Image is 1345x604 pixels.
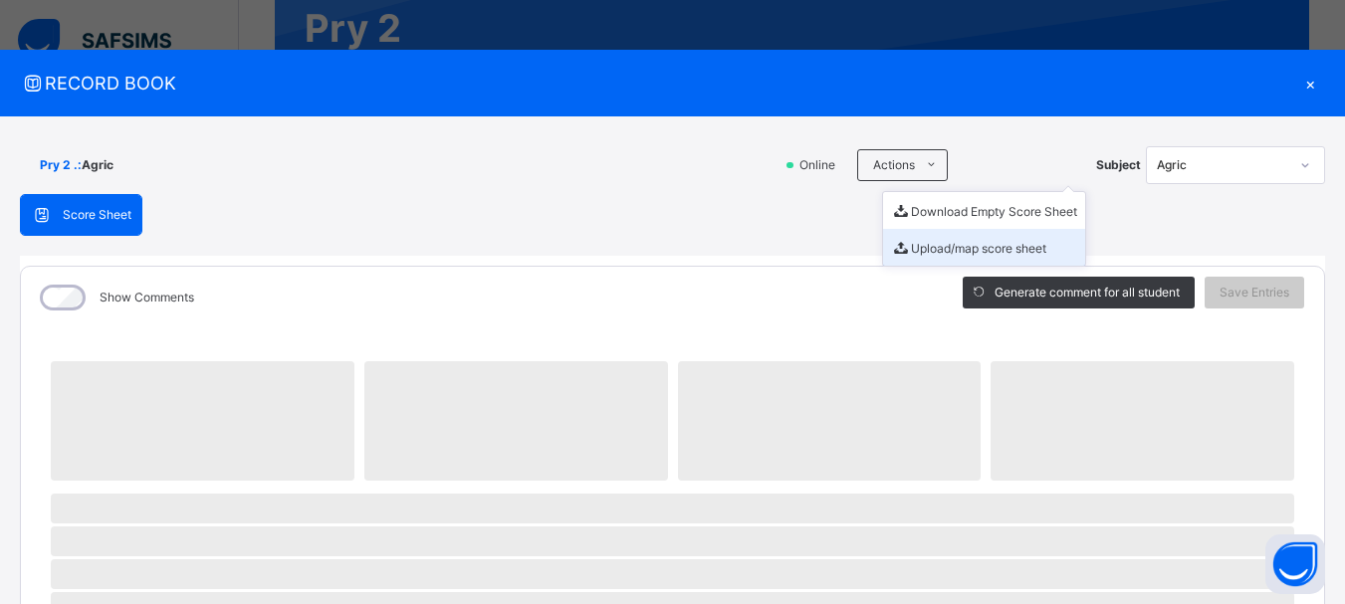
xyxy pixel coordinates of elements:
[883,192,1085,229] li: dropdown-list-item-text-0
[40,156,82,174] span: Pry 2 . :
[991,361,1294,481] span: ‌
[82,156,113,174] span: Agric
[51,526,1294,556] span: ‌
[883,229,1085,266] li: dropdown-list-item-text-1
[873,156,915,174] span: Actions
[20,70,1295,97] span: RECORD BOOK
[1295,70,1325,97] div: ×
[100,289,194,306] label: Show Comments
[364,361,668,481] span: ‌
[1265,534,1325,594] button: Open asap
[1157,156,1288,174] div: Agric
[51,361,354,481] span: ‌
[63,206,131,224] span: Score Sheet
[51,494,1294,523] span: ‌
[995,284,1180,302] span: Generate comment for all student
[51,559,1294,589] span: ‌
[797,156,847,174] span: Online
[1096,156,1141,174] span: Subject
[678,361,982,481] span: ‌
